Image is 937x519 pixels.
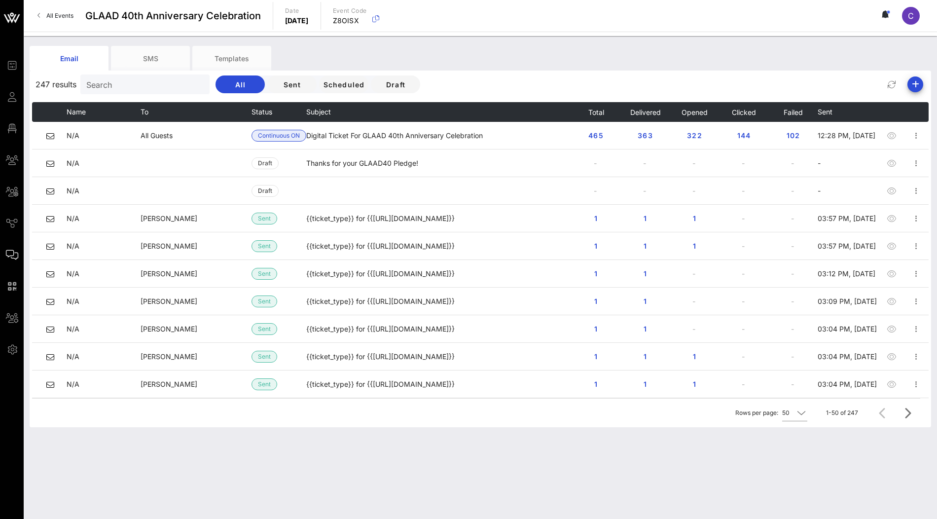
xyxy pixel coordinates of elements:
[782,408,790,417] div: 50
[46,243,54,251] i: email
[67,102,141,122] th: Name
[379,80,412,89] span: Draft
[46,132,54,140] i: email
[629,210,661,227] button: 1
[67,214,79,222] span: N/A
[629,293,661,310] button: 1
[306,102,571,122] th: Subject
[620,102,670,122] th: Delivered
[818,108,832,116] span: Sent
[679,210,710,227] button: 1
[36,78,76,90] span: 247 results
[588,297,604,305] span: 1
[323,80,364,89] span: Scheduled
[141,131,173,140] span: All Guests
[826,408,858,417] div: 1-50 of 247
[141,108,148,116] span: To
[587,102,604,122] button: Total
[783,102,803,122] button: Failed
[85,8,261,23] span: GLAAD 40th Anniversary Celebration
[67,325,79,333] span: N/A
[141,352,197,361] span: [PERSON_NAME]
[267,75,317,93] button: Sent
[46,187,54,195] i: email
[782,405,807,421] div: 50Rows per page:
[306,232,571,260] td: {{ticket_type}} for {{[URL][DOMAIN_NAME]}}
[252,102,306,122] th: Status
[783,108,803,116] span: Failed
[580,210,612,227] button: 1
[30,46,108,71] div: Email
[580,127,612,145] button: 465
[141,269,197,278] span: [PERSON_NAME]
[67,186,79,195] span: N/A
[785,131,801,140] span: 102
[679,237,710,255] button: 1
[681,102,708,122] button: Opened
[111,46,190,71] div: SMS
[777,127,809,145] button: 102
[67,108,86,116] span: Name
[580,348,612,366] button: 1
[818,242,876,250] span: 03:57 PM, [DATE]
[670,102,719,122] th: Opened
[629,102,660,122] button: Delivered
[637,297,653,305] span: 1
[571,102,620,122] th: Total
[681,108,708,116] span: Opened
[637,214,653,222] span: 1
[258,351,271,362] span: Sent
[319,75,368,93] button: Scheduled
[223,80,257,89] span: All
[629,348,661,366] button: 1
[580,320,612,338] button: 1
[258,241,271,252] span: Sent
[32,8,79,24] a: All Events
[216,75,265,93] button: All
[731,108,756,116] span: Clicked
[258,379,271,390] span: Sent
[587,108,604,116] span: Total
[637,269,653,278] span: 1
[306,122,571,149] td: Digital Ticket For GLAAD 40th Anniversary Celebration
[818,214,876,222] span: 03:57 PM, [DATE]
[588,269,604,278] span: 1
[902,7,920,25] div: C
[818,325,877,333] span: 03:04 PM, [DATE]
[818,380,877,388] span: 03:04 PM, [DATE]
[588,131,604,140] span: 465
[192,46,271,71] div: Templates
[306,108,331,116] span: Subject
[735,399,807,427] div: Rows per page:
[275,80,309,89] span: Sent
[637,242,653,250] span: 1
[67,297,79,305] span: N/A
[46,381,54,389] i: email
[258,185,272,196] span: Draft
[141,325,197,333] span: [PERSON_NAME]
[306,260,571,288] td: {{ticket_type}} for {{[URL][DOMAIN_NAME]}}
[686,352,702,361] span: 1
[141,214,197,222] span: [PERSON_NAME]
[580,293,612,310] button: 1
[629,127,661,145] button: 363
[285,16,309,26] p: [DATE]
[306,371,571,398] td: {{ticket_type}} for {{[URL][DOMAIN_NAME]}}
[686,131,702,140] span: 322
[306,343,571,371] td: {{ticket_type}} for {{[URL][DOMAIN_NAME]}}
[818,297,877,305] span: 03:09 PM, [DATE]
[46,12,73,19] span: All Events
[637,325,653,333] span: 1
[258,324,271,334] span: Sent
[686,380,702,388] span: 1
[818,352,877,361] span: 03:04 PM, [DATE]
[67,131,79,140] span: N/A
[67,352,79,361] span: N/A
[736,131,752,140] span: 144
[258,130,300,141] span: Continuous ON
[679,127,710,145] button: 322
[588,380,604,388] span: 1
[637,131,653,140] span: 363
[46,326,54,334] i: email
[46,353,54,361] i: email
